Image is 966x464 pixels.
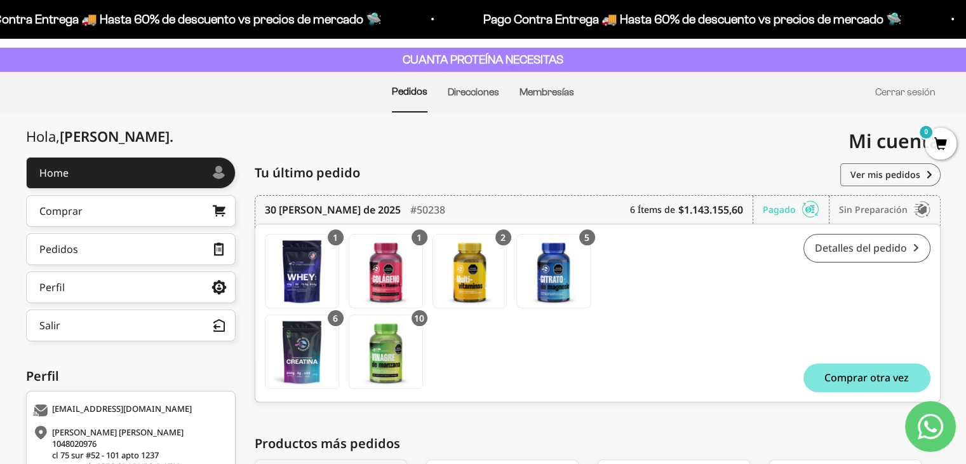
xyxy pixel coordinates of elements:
[630,196,753,224] div: 6 Ítems de
[255,434,941,453] div: Productos más pedidos
[328,229,344,245] div: 1
[328,310,344,326] div: 6
[255,163,360,182] span: Tu último pedido
[265,234,339,308] a: Proteína Whey - Sin Sabor - Sin Sabor / 2 libras (910g)
[265,315,339,389] a: Creatina Monohidrato
[803,364,930,392] button: Comprar otra vez
[803,234,930,263] a: Detalles del pedido
[678,202,743,217] b: $1.143.155,60
[26,157,236,189] a: Home
[433,234,507,308] a: Gomas con Multivitamínicos y Minerales
[26,233,236,265] a: Pedidos
[433,235,506,308] img: Translation missing: es.Gomas con Multivitamínicos y Minerales
[26,195,236,227] a: Comprar
[349,234,423,308] a: Gomas con Colageno + Biotina + Vitamina C
[265,315,339,388] img: Translation missing: es.Creatina Monohidrato
[349,315,422,388] img: Translation missing: es.Gomas con Vinagre de Manzana
[517,235,590,308] img: Translation missing: es.Gomas con Citrato de Magnesio
[26,367,236,386] div: Perfil
[839,196,930,224] div: Sin preparación
[39,168,69,178] div: Home
[849,128,941,154] span: Mi cuenta
[410,196,445,224] div: #50238
[39,244,78,254] div: Pedidos
[516,234,591,308] a: Gomas con Citrato de Magnesio
[403,53,563,66] strong: CUANTA PROTEÍNA NECESITAS
[265,235,339,308] img: Translation missing: es.Proteína Whey - Sin Sabor - Sin Sabor / 2 libras (910g)
[60,126,173,146] span: [PERSON_NAME]
[824,372,909,383] span: Comprar otra vez
[579,229,595,245] div: 5
[170,126,173,146] span: .
[840,163,941,186] a: Ver mis pedidos
[448,86,499,97] a: Direcciones
[495,229,511,245] div: 2
[349,315,423,389] a: Gomas con Vinagre de Manzana
[918,125,934,140] mark: 0
[763,196,829,224] div: Pagado
[392,86,427,97] a: Pedidos
[26,271,236,303] a: Perfil
[39,206,83,216] div: Comprar
[412,310,427,326] div: 10
[26,310,236,341] button: Salir
[875,86,936,97] a: Cerrar sesión
[925,138,956,152] a: 0
[481,9,900,29] p: Pago Contra Entrega 🚚 Hasta 60% de descuento vs precios de mercado 🛸
[33,404,225,417] div: [EMAIL_ADDRESS][DOMAIN_NAME]
[349,235,422,308] img: Translation missing: es.Gomas con Colageno + Biotina + Vitamina C
[520,86,574,97] a: Membresías
[26,128,173,144] div: Hola,
[412,229,427,245] div: 1
[39,282,65,292] div: Perfil
[265,202,401,217] time: 30 [PERSON_NAME] de 2025
[39,320,60,331] div: Salir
